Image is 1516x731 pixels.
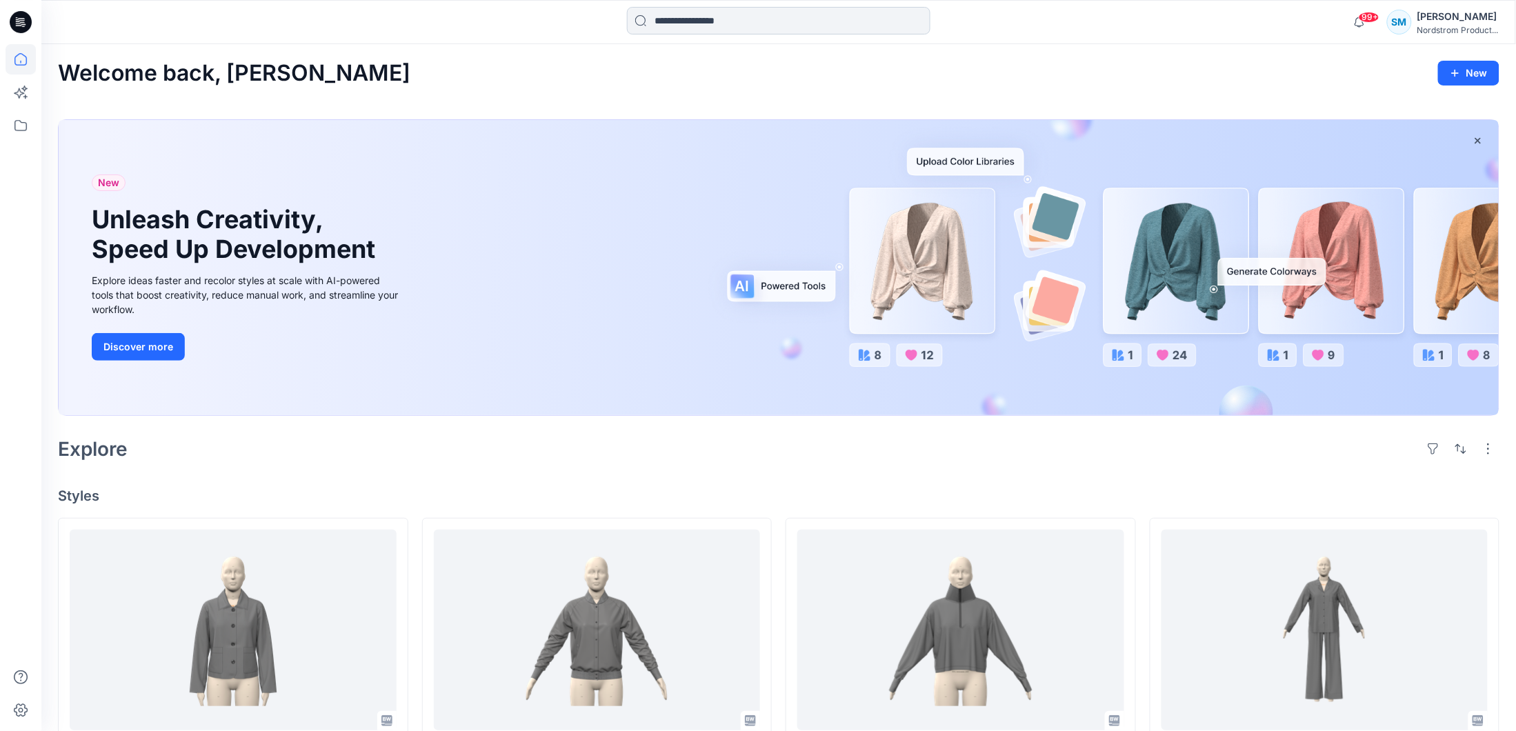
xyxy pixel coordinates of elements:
[58,438,128,460] h2: Explore
[92,333,402,361] a: Discover more
[1359,12,1379,23] span: 99+
[434,530,761,730] a: MI326 Kn Modern Raglan Jacket
[1417,8,1499,25] div: [PERSON_NAME]
[98,174,119,191] span: New
[70,530,397,730] a: MI342 WV Classic Slight Drop
[1161,530,1488,730] a: L115 WV Flannel PJ LS-Pant
[92,205,381,264] h1: Unleash Creativity, Speed Up Development
[58,488,1499,504] h4: Styles
[58,61,410,86] h2: Welcome back, [PERSON_NAME]
[92,273,402,317] div: Explore ideas faster and recolor styles at scale with AI-powered tools that boost creativity, red...
[92,333,185,361] button: Discover more
[797,530,1124,730] a: Z926 KN Drop Shoulder Half Zip
[1438,61,1499,86] button: New
[1387,10,1412,34] div: SM
[1417,25,1499,35] div: Nordstrom Product...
